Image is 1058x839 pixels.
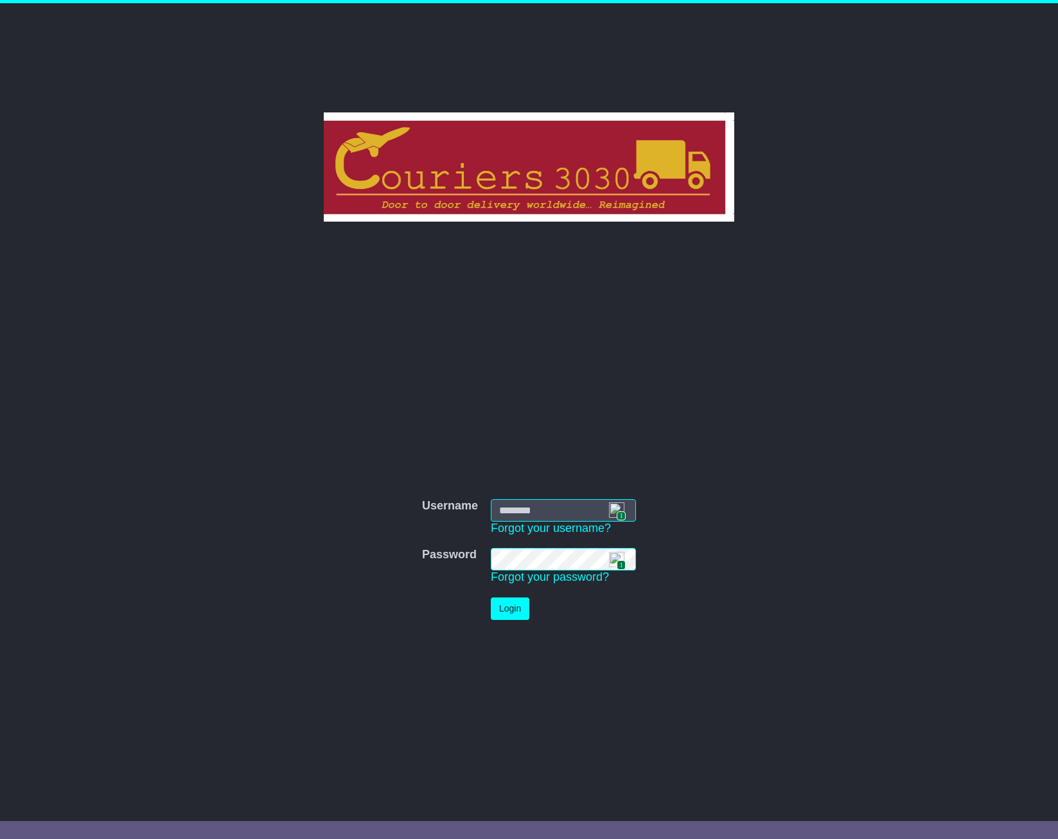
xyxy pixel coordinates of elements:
img: npw-badge-icon.svg [609,552,624,567]
a: Forgot your password? [491,570,609,583]
label: Username [422,499,478,513]
label: Password [422,548,477,562]
img: npw-badge-icon.svg [609,502,624,518]
button: Login [491,597,529,620]
span: 1 [617,560,625,570]
a: Forgot your username? [491,522,611,534]
img: Couriers 3030 [324,112,734,222]
span: 1 [617,511,625,521]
